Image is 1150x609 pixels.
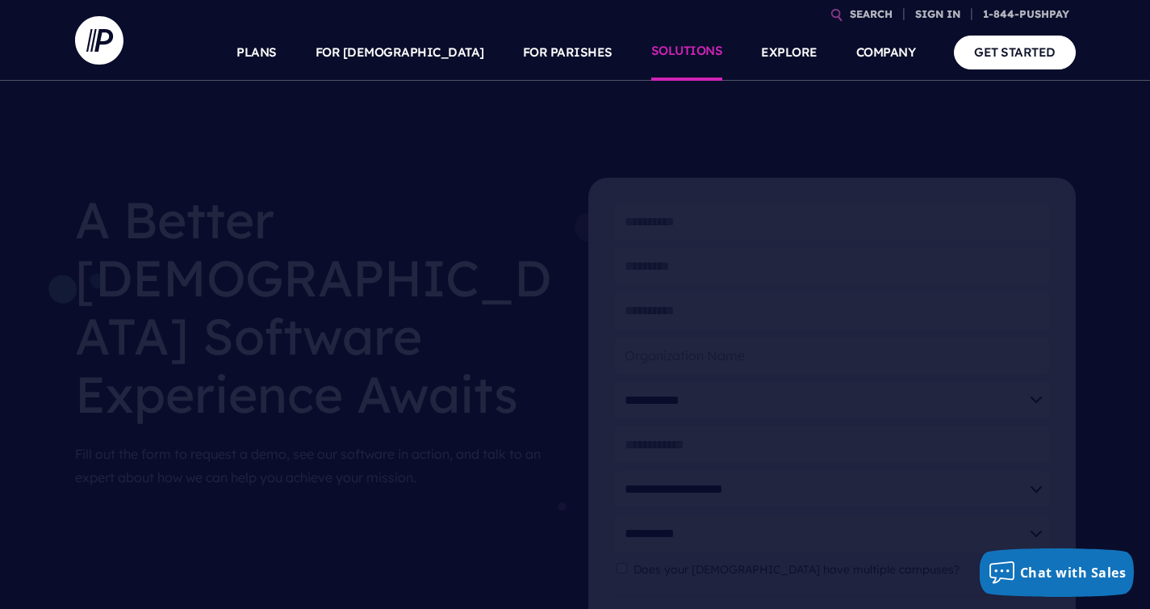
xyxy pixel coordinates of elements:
[651,24,723,81] a: SOLUTIONS
[236,24,277,81] a: PLANS
[856,24,916,81] a: COMPANY
[1020,564,1127,582] span: Chat with Sales
[523,24,613,81] a: FOR PARISHES
[761,24,818,81] a: EXPLORE
[954,36,1076,69] a: GET STARTED
[316,24,484,81] a: FOR [DEMOGRAPHIC_DATA]
[980,548,1135,597] button: Chat with Sales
